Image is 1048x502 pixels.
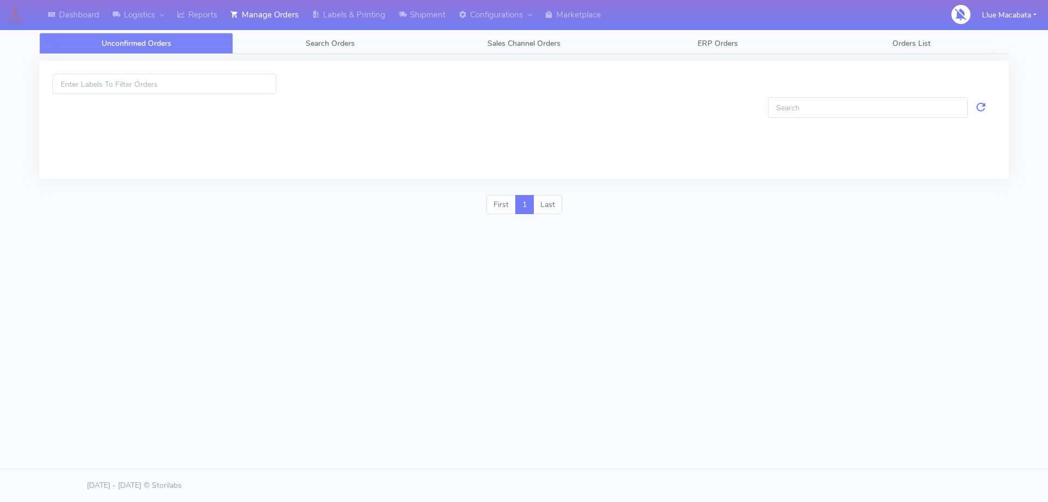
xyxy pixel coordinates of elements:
[487,38,561,49] span: Sales Channel Orders
[768,97,968,117] input: Search
[974,4,1045,26] button: Llue Macabata
[39,33,1009,54] ul: Tabs
[892,38,931,49] span: Orders List
[102,38,171,49] span: Unconfirmed Orders
[515,195,534,215] a: 1
[306,38,355,49] span: Search Orders
[698,38,738,49] span: ERP Orders
[52,74,276,94] input: Enter Labels To Filter Orders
